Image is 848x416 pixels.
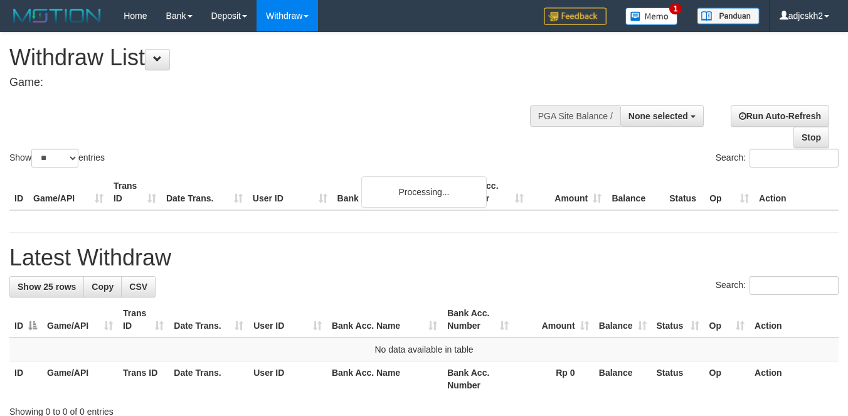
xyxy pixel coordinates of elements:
th: Action [754,174,839,210]
th: Op: activate to sort column ascending [704,302,750,338]
div: PGA Site Balance / [530,105,620,127]
td: No data available in table [9,338,839,361]
th: ID: activate to sort column descending [9,302,42,338]
a: CSV [121,276,156,297]
select: Showentries [31,149,78,168]
button: None selected [620,105,704,127]
a: Stop [793,127,829,148]
div: Processing... [361,176,487,208]
span: Copy [92,282,114,292]
th: Balance [594,361,652,397]
th: User ID: activate to sort column ascending [248,302,327,338]
label: Show entries [9,149,105,168]
th: Bank Acc. Number [451,174,529,210]
input: Search: [750,276,839,295]
h4: Game: [9,77,553,89]
h1: Latest Withdraw [9,245,839,270]
th: Op [704,361,750,397]
a: Run Auto-Refresh [731,105,829,127]
th: Bank Acc. Number [442,361,514,397]
th: Balance [607,174,664,210]
th: Bank Acc. Name [332,174,452,210]
th: Rp 0 [514,361,593,397]
a: Copy [83,276,122,297]
th: Status: activate to sort column ascending [652,302,704,338]
th: Trans ID [109,174,161,210]
th: Amount [529,174,607,210]
th: ID [9,174,28,210]
th: Op [704,174,754,210]
th: Bank Acc. Number: activate to sort column ascending [442,302,514,338]
th: ID [9,361,42,397]
img: Button%20Memo.svg [625,8,678,25]
label: Search: [716,149,839,168]
h1: Withdraw List [9,45,553,70]
a: Show 25 rows [9,276,84,297]
th: Action [750,361,839,397]
span: Show 25 rows [18,282,76,292]
th: Bank Acc. Name: activate to sort column ascending [327,302,442,338]
th: Game/API [28,174,109,210]
th: Game/API: activate to sort column ascending [42,302,118,338]
span: 1 [669,3,682,14]
span: CSV [129,282,147,292]
th: User ID [248,361,327,397]
th: Trans ID: activate to sort column ascending [118,302,169,338]
th: User ID [248,174,332,210]
th: Date Trans.: activate to sort column ascending [169,302,248,338]
img: MOTION_logo.png [9,6,105,25]
th: Trans ID [118,361,169,397]
th: Date Trans. [169,361,248,397]
th: Status [652,361,704,397]
th: Status [664,174,704,210]
th: Balance: activate to sort column ascending [594,302,652,338]
th: Date Trans. [161,174,248,210]
th: Action [750,302,839,338]
input: Search: [750,149,839,168]
th: Game/API [42,361,118,397]
th: Amount: activate to sort column ascending [514,302,593,338]
label: Search: [716,276,839,295]
img: panduan.png [697,8,760,24]
th: Bank Acc. Name [327,361,442,397]
span: None selected [628,111,688,121]
img: Feedback.jpg [544,8,607,25]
